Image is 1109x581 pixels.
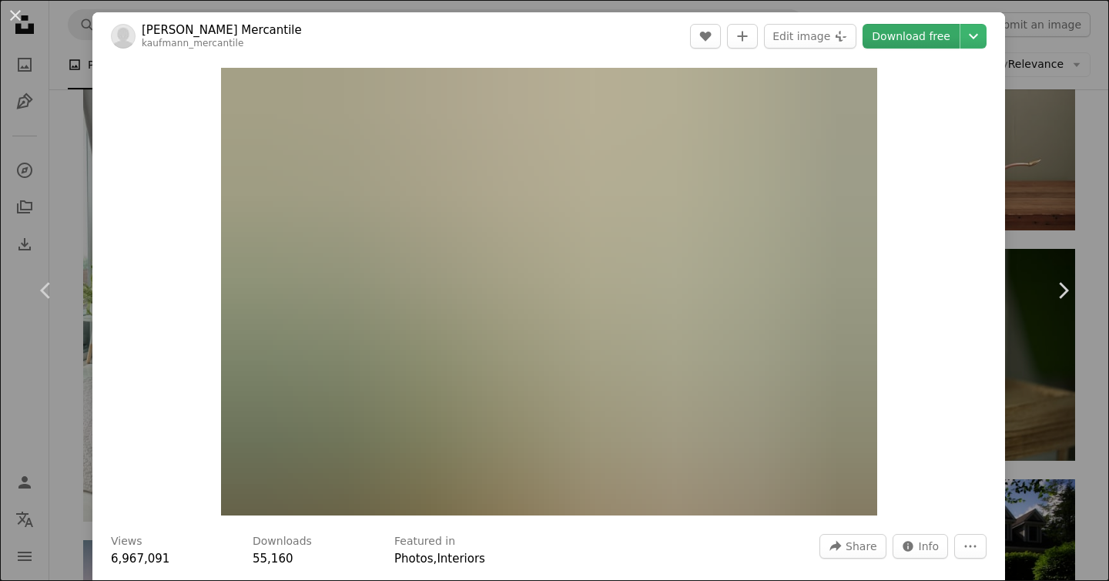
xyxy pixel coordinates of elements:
[893,534,949,559] button: Stats about this image
[142,38,244,49] a: kaufmann_mercantile
[221,68,877,516] button: Zoom in on this image
[142,22,302,38] a: [PERSON_NAME] Mercantile
[437,552,485,566] a: Interiors
[111,534,142,549] h3: Views
[111,24,136,49] img: Go to Kaufmann Mercantile's profile
[919,535,940,558] span: Info
[221,68,877,516] img: brass-colored garden water can on brown table
[690,24,721,49] button: Like
[764,24,856,49] button: Edit image
[434,552,437,566] span: ,
[819,534,886,559] button: Share this image
[863,24,960,49] a: Download free
[394,534,455,549] h3: Featured in
[954,534,987,559] button: More Actions
[394,552,434,566] a: Photos
[1017,217,1109,364] a: Next
[253,534,312,549] h3: Downloads
[253,552,293,566] span: 55,160
[960,24,987,49] button: Choose download size
[727,24,758,49] button: Add to Collection
[846,535,876,558] span: Share
[111,552,169,566] span: 6,967,091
